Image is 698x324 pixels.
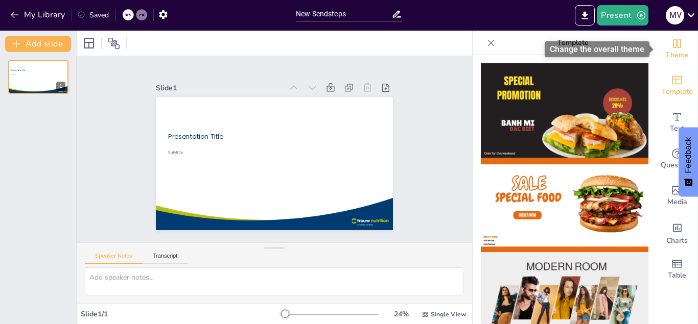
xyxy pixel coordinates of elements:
[670,123,684,134] span: Text
[11,69,25,71] span: Presentation Title
[657,251,697,288] div: Add a table
[668,270,686,281] span: Table
[481,158,648,252] img: thumb-2.png
[657,67,697,104] div: Add ready made slides
[8,7,69,23] button: My Library
[5,36,71,52] button: Add slide
[481,63,648,158] img: thumb-1.png
[665,49,689,61] span: Theme
[234,194,348,266] div: Slide 1
[657,178,697,214] div: Add images, graphics, shapes or video
[389,309,413,319] div: 24 %
[85,253,143,264] button: Speaker Notes
[77,10,109,20] div: Saved
[679,127,698,196] button: Feedback - Show survey
[661,160,694,171] span: Questions
[81,35,97,52] div: Layout
[666,5,684,26] button: M V
[597,5,648,26] button: Present
[667,196,687,208] span: Media
[666,235,688,246] span: Charts
[545,41,649,57] div: Change the overall theme
[354,190,369,202] span: Subtitle
[662,86,693,97] span: Template
[431,310,466,318] span: Single View
[657,214,697,251] div: Add charts and graphs
[575,5,595,26] button: Export to PowerPoint
[296,7,391,21] input: Insert title
[56,82,65,91] div: 1
[81,309,281,319] div: Slide 1 / 1
[11,73,15,75] span: Subtitle
[684,137,693,173] span: Feedback
[666,6,684,24] div: M V
[8,60,68,94] div: 1
[143,253,188,264] button: Transcript
[499,31,646,55] p: Template
[657,141,697,178] div: Get real-time input from your audience
[657,31,697,67] div: Change the overall theme
[310,182,362,217] span: Presentation Title
[657,104,697,141] div: Add text boxes
[108,37,120,49] span: Position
